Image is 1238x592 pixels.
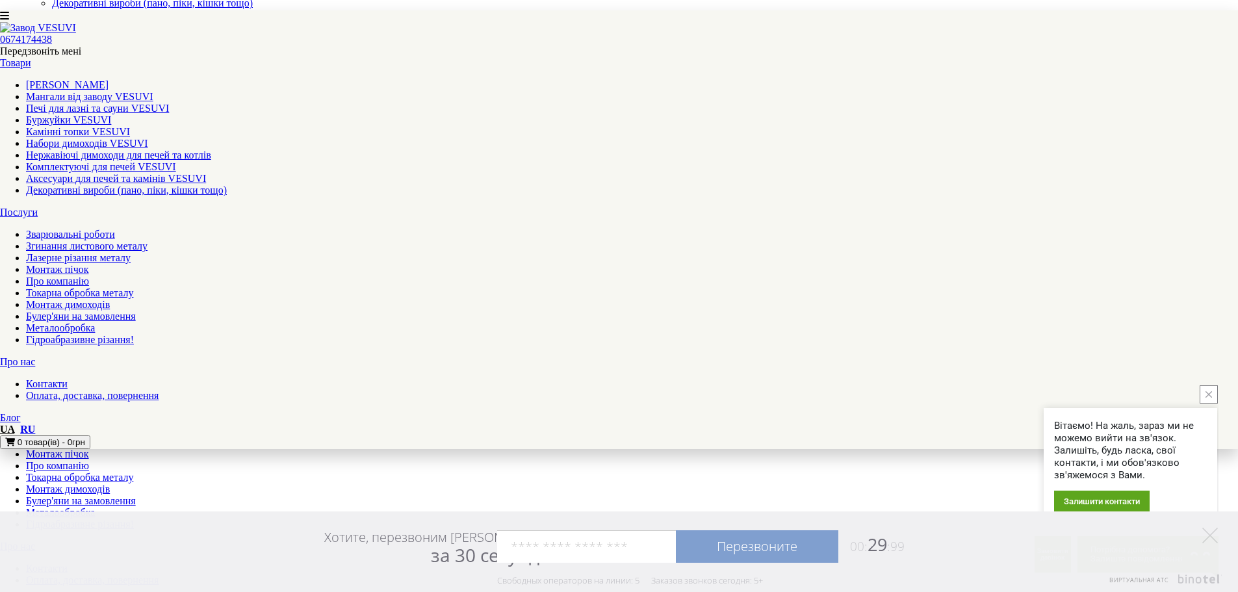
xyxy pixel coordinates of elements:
[1054,491,1150,512] div: Залишити контакти
[887,538,905,555] span: :99
[838,532,905,556] span: 29
[18,437,85,447] span: 0 товар(ів) - 0грн
[26,472,133,483] a: Токарна обробка металу
[26,378,68,389] a: Контакти
[26,390,159,401] a: Оплата, доставка, повернення
[26,149,211,161] a: Нержавіючі димоходи для печей та котлів
[26,264,89,275] a: Монтаж пічок
[497,575,763,586] div: Свободных операторов на линии: 5 Заказов звонков сегодня: 5+
[26,103,169,114] a: Печі для лазні та сауни VESUVI
[26,311,136,322] a: Булер'яни на замовлення
[26,161,176,172] a: Комплектуючі для печей VESUVI
[26,299,110,310] a: Монтаж димоходів
[26,9,1228,21] div: Услуги
[26,483,110,495] a: Монтаж димоходів
[20,424,35,435] a: RU
[431,543,547,567] span: за 30 секунд?
[26,252,131,263] a: Лазерне різання металу
[26,287,133,298] a: Токарна обробка металу
[26,91,153,102] a: Мангали від заводу VESUVI
[26,173,206,184] a: Аксесуари для печей та камінів VESUVI
[1200,385,1218,404] button: close button
[26,507,95,518] a: Металообробка
[26,229,115,240] a: Зварювальні роботи
[26,460,89,471] a: Про компанію
[676,530,838,563] a: Перезвоните
[850,538,868,555] span: 00:
[1054,420,1207,482] div: Вітаємо! На жаль, зараз ми не можемо вийти на зв'язок. Залишіть, будь ласка, свої контакти, і ми ...
[324,529,547,565] div: Хотите, перезвоним [PERSON_NAME]
[26,322,95,333] a: Металообробка
[26,79,109,90] a: [PERSON_NAME]
[1102,574,1222,592] a: Виртуальная АТС
[1109,576,1169,584] span: Виртуальная АТС
[26,334,134,345] a: Гідроабразивне різання!
[26,240,148,251] a: Згинання листового металу
[26,114,111,125] a: Буржуйки VESUVI
[26,276,89,287] a: Про компанію
[26,138,148,149] a: Набори димоходів VESUVI
[26,448,89,459] a: Монтаж пічок
[26,495,136,506] a: Булер'яни на замовлення
[26,126,130,137] a: Камінні топки VESUVI
[26,185,227,196] a: Декоративні вироби (пано, піки, кішки тощо)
